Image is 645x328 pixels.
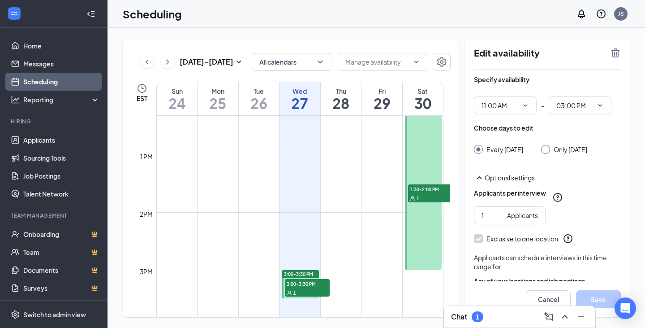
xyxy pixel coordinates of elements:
[576,311,586,322] svg: Minimize
[163,57,172,67] svg: ChevronRight
[361,82,402,115] a: August 29, 2025
[11,310,20,319] svg: Settings
[239,87,279,96] div: Tue
[285,279,330,288] span: 3:00-3:30 PM
[316,57,325,66] svg: ChevronDown
[23,225,100,243] a: OnboardingCrown
[198,82,238,115] a: August 25, 2025
[279,82,320,115] a: August 27, 2025
[610,48,621,58] svg: TrashOutline
[239,82,279,115] a: August 26, 2025
[474,172,621,183] div: Optional settings
[23,55,100,73] a: Messages
[507,210,538,220] div: Applicants
[138,267,155,276] div: 3pm
[403,87,443,96] div: Sat
[526,290,571,308] button: Cancel
[554,145,587,154] div: Only [DATE]
[142,57,151,67] svg: ChevronLeft
[239,96,279,111] h1: 26
[161,55,174,69] button: ChevronRight
[474,48,605,58] h2: Edit availability
[279,96,320,111] h1: 27
[559,311,570,322] svg: ChevronUp
[522,102,529,109] svg: ChevronDown
[23,261,100,279] a: DocumentsCrown
[474,75,529,84] div: Specify availability
[23,95,100,104] div: Reporting
[10,9,19,18] svg: WorkstreamLogo
[157,87,197,96] div: Sun
[486,234,558,243] div: Exclusive to one location
[321,87,361,96] div: Thu
[123,6,182,22] h1: Scheduling
[11,95,20,104] svg: Analysis
[576,290,621,308] button: Save
[137,83,147,94] svg: Clock
[198,87,238,96] div: Mon
[138,209,155,219] div: 2pm
[23,167,100,185] a: Job Postings
[436,57,447,67] svg: Settings
[23,310,86,319] div: Switch to admin view
[474,123,533,132] div: Choose days to edit
[23,149,100,167] a: Sourcing Tools
[157,82,197,115] a: August 24, 2025
[180,57,233,67] h3: [DATE] - [DATE]
[474,188,546,197] div: Applicants per interview
[403,96,443,111] h1: 30
[137,94,147,103] span: EST
[233,57,244,67] svg: SmallChevronDown
[293,290,296,296] span: 1
[576,9,587,19] svg: Notifications
[23,185,100,203] a: Talent Network
[140,55,154,69] button: ChevronLeft
[321,96,361,111] h1: 28
[403,82,443,115] a: August 30, 2025
[11,212,98,219] div: Team Management
[574,310,588,324] button: Minimize
[361,87,402,96] div: Fri
[138,152,155,162] div: 1pm
[321,82,361,115] a: August 28, 2025
[23,131,100,149] a: Applicants
[563,233,573,244] svg: QuestionInfo
[542,310,556,324] button: ComposeMessage
[287,290,292,296] svg: User
[413,58,420,66] svg: ChevronDown
[543,311,554,322] svg: ComposeMessage
[198,96,238,111] h1: 25
[476,313,479,321] div: 1
[486,145,523,154] div: Every [DATE]
[252,53,332,71] button: All calendarsChevronDown
[552,192,563,203] svg: QuestionInfo
[474,253,621,271] div: Applicants can schedule interviews in this time range for:
[485,173,621,182] div: Optional settings
[23,279,100,297] a: SurveysCrown
[615,297,636,319] div: Open Intercom Messenger
[157,96,197,111] h1: 24
[86,9,95,18] svg: Collapse
[596,9,606,19] svg: QuestionInfo
[345,57,409,67] input: Manage availability
[284,271,313,277] span: 3:00-3:30 PM
[597,102,604,109] svg: ChevronDown
[23,73,100,91] a: Scheduling
[361,96,402,111] h1: 29
[618,10,624,17] div: JS
[474,96,621,114] div: -
[558,310,572,324] button: ChevronUp
[451,312,467,322] h3: Chat
[474,276,621,285] div: Any of your locations and job postings
[23,243,100,261] a: TeamCrown
[474,172,485,183] svg: SmallChevronUp
[279,87,320,96] div: Wed
[11,118,98,125] div: Hiring
[433,53,451,71] button: Settings
[23,37,100,55] a: Home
